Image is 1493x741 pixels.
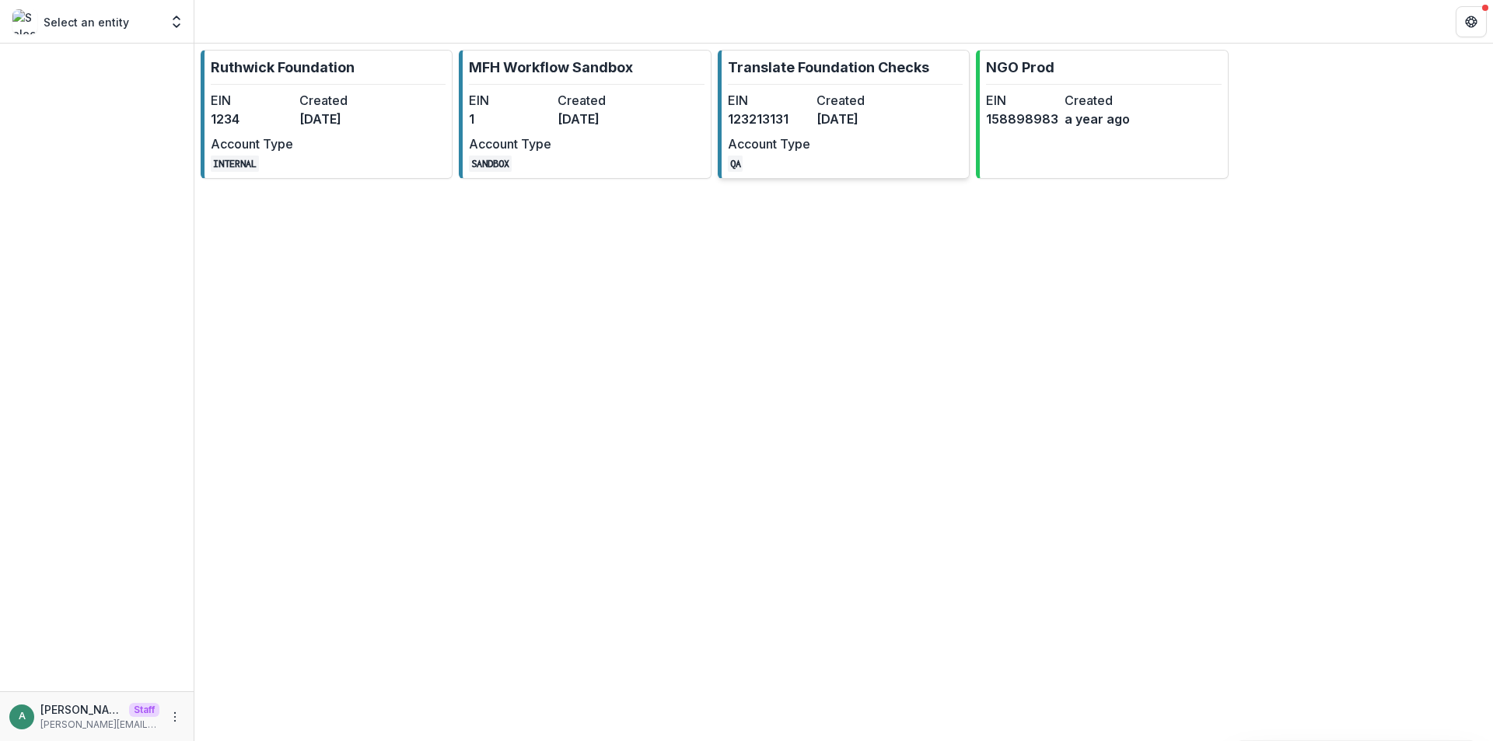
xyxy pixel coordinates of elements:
div: anveet@trytemelio.com [19,711,26,722]
dd: [DATE] [816,110,899,128]
a: MFH Workflow SandboxEIN1Created[DATE]Account TypeSANDBOX [459,50,711,179]
dt: EIN [986,91,1058,110]
p: NGO Prod [986,57,1054,78]
dt: Created [299,91,382,110]
dd: [DATE] [558,110,640,128]
img: Select an entity [12,9,37,34]
dt: Created [816,91,899,110]
code: QA [728,156,743,172]
dt: EIN [469,91,551,110]
p: Translate Foundation Checks [728,57,929,78]
a: Translate Foundation ChecksEIN123213131Created[DATE]Account TypeQA [718,50,970,179]
button: More [166,708,184,726]
a: NGO ProdEIN158898983Createda year ago [976,50,1228,179]
dt: Account Type [211,135,293,153]
button: Get Help [1456,6,1487,37]
code: INTERNAL [211,156,259,172]
p: Staff [129,703,159,717]
button: Open entity switcher [166,6,187,37]
dd: 123213131 [728,110,810,128]
dt: EIN [211,91,293,110]
dt: EIN [728,91,810,110]
code: SANDBOX [469,156,512,172]
dt: Created [1065,91,1137,110]
dd: 158898983 [986,110,1058,128]
dt: Created [558,91,640,110]
dd: [DATE] [299,110,382,128]
dd: 1234 [211,110,293,128]
dt: Account Type [469,135,551,153]
p: MFH Workflow Sandbox [469,57,633,78]
p: [PERSON_NAME][EMAIL_ADDRESS][DOMAIN_NAME] [40,701,123,718]
dt: Account Type [728,135,810,153]
dd: a year ago [1065,110,1137,128]
dd: 1 [469,110,551,128]
a: Ruthwick FoundationEIN1234Created[DATE]Account TypeINTERNAL [201,50,453,179]
p: Ruthwick Foundation [211,57,355,78]
p: [PERSON_NAME][EMAIL_ADDRESS][DOMAIN_NAME] [40,718,159,732]
p: Select an entity [44,14,129,30]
